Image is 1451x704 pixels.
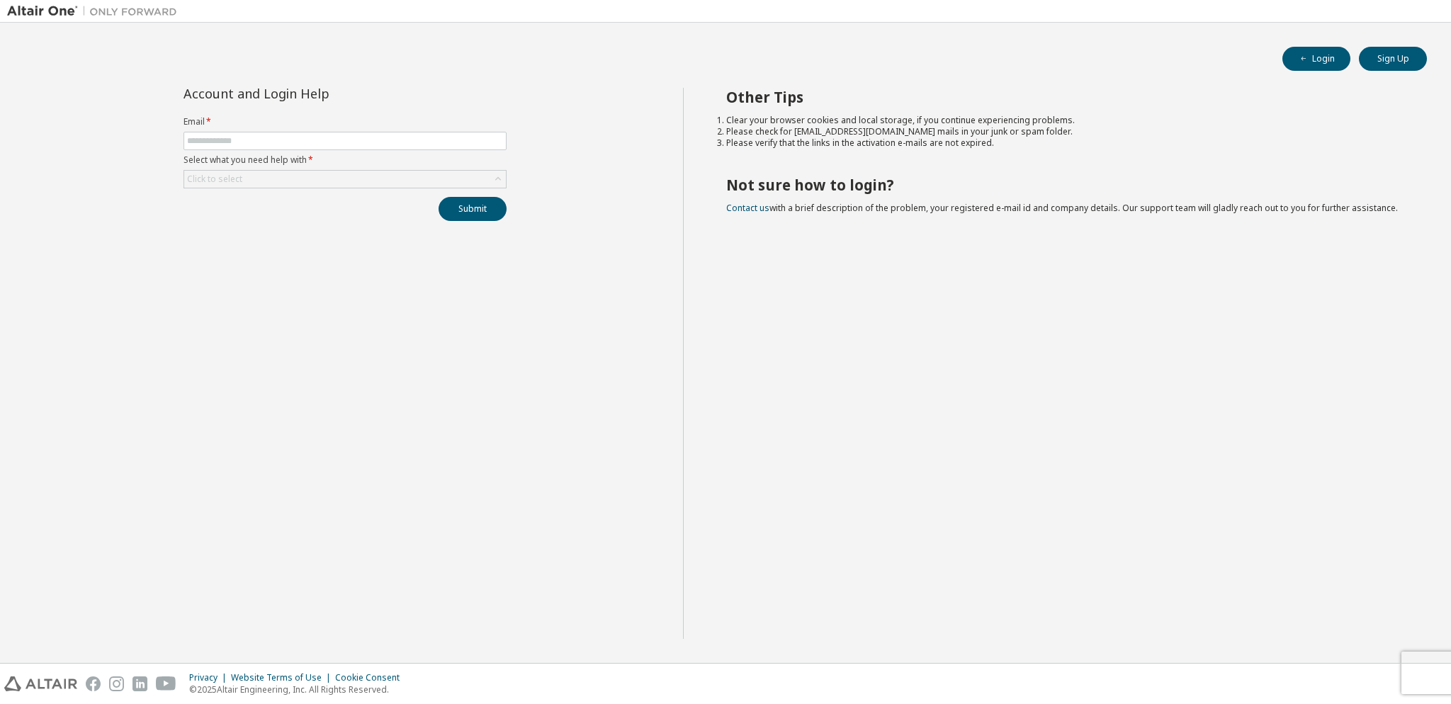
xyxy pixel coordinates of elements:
[726,126,1402,137] li: Please check for [EMAIL_ADDRESS][DOMAIN_NAME] mails in your junk or spam folder.
[187,174,242,185] div: Click to select
[189,683,408,696] p: © 2025 Altair Engineering, Inc. All Rights Reserved.
[184,154,507,166] label: Select what you need help with
[726,137,1402,149] li: Please verify that the links in the activation e-mails are not expired.
[132,676,147,691] img: linkedin.svg
[184,116,507,127] label: Email
[726,115,1402,126] li: Clear your browser cookies and local storage, if you continue experiencing problems.
[1282,47,1350,71] button: Login
[439,197,507,221] button: Submit
[335,672,408,683] div: Cookie Consent
[726,202,1398,214] span: with a brief description of the problem, your registered e-mail id and company details. Our suppo...
[109,676,124,691] img: instagram.svg
[7,4,184,18] img: Altair One
[4,676,77,691] img: altair_logo.svg
[726,202,769,214] a: Contact us
[156,676,176,691] img: youtube.svg
[184,171,506,188] div: Click to select
[231,672,335,683] div: Website Terms of Use
[189,672,231,683] div: Privacy
[1359,47,1427,71] button: Sign Up
[726,176,1402,194] h2: Not sure how to login?
[86,676,101,691] img: facebook.svg
[184,88,442,99] div: Account and Login Help
[726,88,1402,106] h2: Other Tips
